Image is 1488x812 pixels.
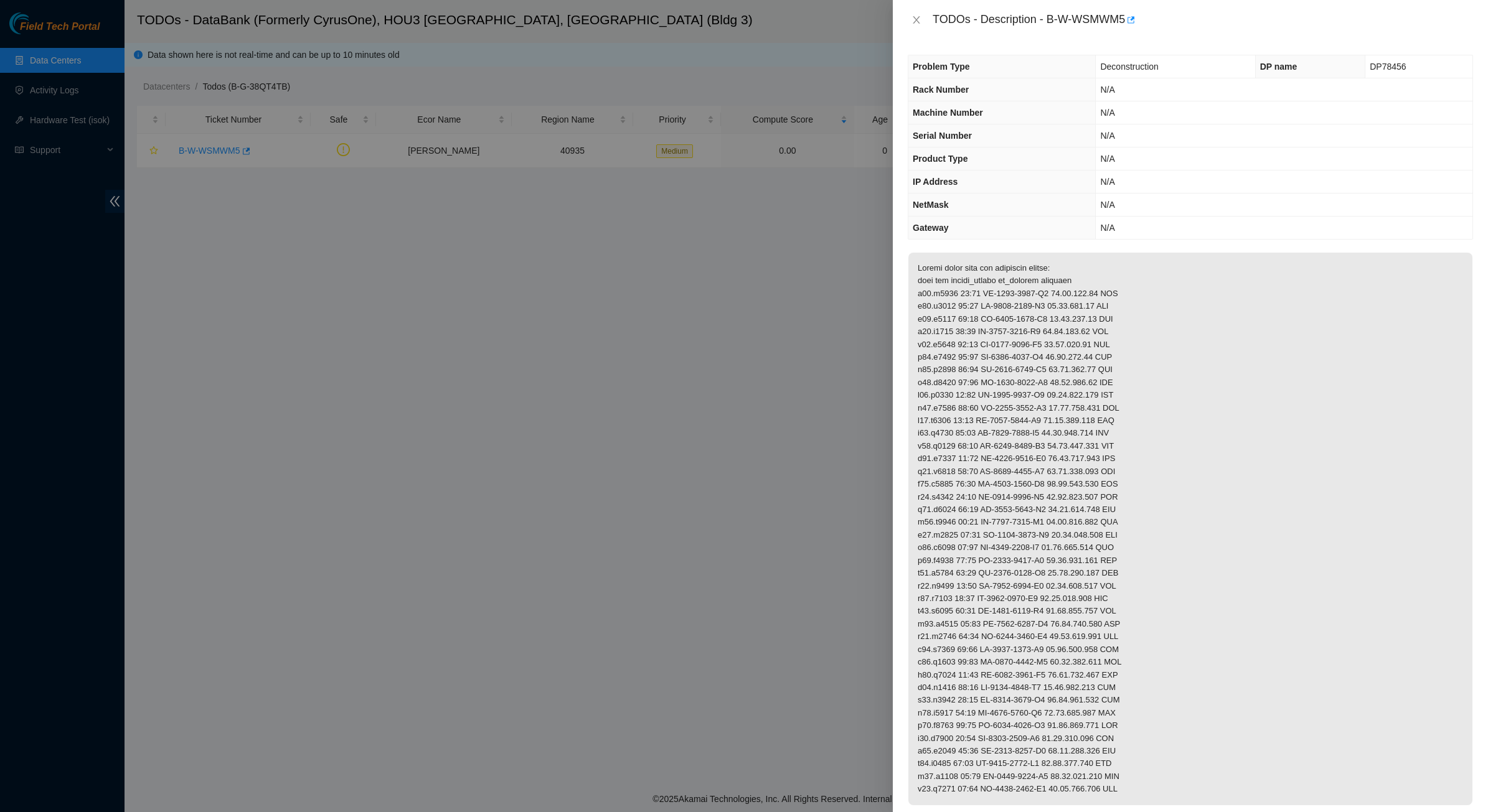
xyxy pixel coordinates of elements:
span: Problem Type [913,62,970,72]
span: Serial Number [913,131,972,141]
span: N/A [1100,223,1114,233]
span: Machine Number [913,108,983,118]
span: N/A [1100,85,1114,95]
span: NetMask [913,200,949,210]
span: N/A [1100,154,1114,164]
span: IP Address [913,177,958,187]
span: N/A [1100,200,1114,210]
span: N/A [1100,177,1114,187]
span: DP name [1260,62,1297,72]
button: Close [908,14,925,26]
span: N/A [1100,108,1114,118]
span: N/A [1100,131,1114,141]
p: Loremi dolor sita con adipiscin elitse: doei tem incidi_utlabo et_dolorem aliquaen a00.m5936 23:7... [908,253,1472,805]
span: close [911,15,921,25]
span: Deconstruction [1100,62,1158,72]
span: DP78456 [1370,62,1406,72]
div: TODOs - Description - B-W-WSMWM5 [933,10,1473,30]
span: Gateway [913,223,949,233]
span: Rack Number [913,85,969,95]
span: Product Type [913,154,968,164]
